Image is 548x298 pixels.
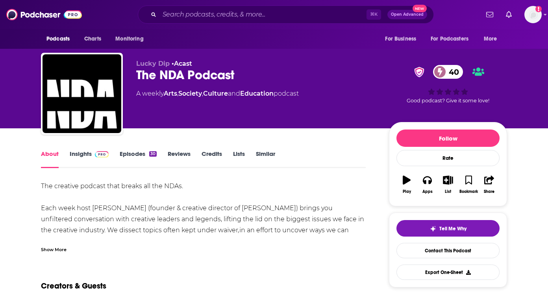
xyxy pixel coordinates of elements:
a: Show notifications dropdown [503,8,515,21]
img: tell me why sparkle [430,226,436,232]
span: Logged in as redsetterpr [524,6,542,23]
button: Export One-Sheet [396,265,500,280]
div: A weekly podcast [136,89,299,98]
div: Rate [396,150,500,166]
input: Search podcasts, credits, & more... [159,8,367,21]
button: open menu [41,31,80,46]
a: Show notifications dropdown [483,8,496,21]
button: Open AdvancedNew [387,10,427,19]
div: Share [484,189,494,194]
span: • [172,60,192,67]
a: Arts [164,90,177,97]
a: Acast [174,60,192,67]
span: , [202,90,203,97]
span: Good podcast? Give it some love! [407,98,489,104]
div: Apps [422,189,433,194]
span: Monitoring [115,33,143,44]
a: Culture [203,90,228,97]
div: List [445,189,451,194]
a: Credits [202,150,222,168]
button: open menu [380,31,426,46]
button: open menu [110,31,154,46]
svg: Add a profile image [535,6,542,12]
a: Lists [233,150,245,168]
button: open menu [478,31,507,46]
div: verified Badge40Good podcast? Give it some love! [389,60,507,109]
button: Follow [396,130,500,147]
div: Bookmark [459,189,478,194]
img: verified Badge [412,67,427,77]
span: New [413,5,427,12]
span: For Business [385,33,416,44]
span: For Podcasters [431,33,468,44]
span: Lucky Dip [136,60,170,67]
button: List [438,170,458,199]
button: Show profile menu [524,6,542,23]
span: Charts [84,33,101,44]
button: Bookmark [458,170,479,199]
span: , [177,90,178,97]
em: , [238,226,239,234]
span: Podcasts [46,33,70,44]
a: Episodes30 [120,150,157,168]
div: 30 [149,151,157,157]
a: About [41,150,59,168]
button: Apps [417,170,437,199]
a: 40 [433,65,463,79]
span: Open Advanced [391,13,424,17]
a: InsightsPodchaser Pro [70,150,109,168]
button: Play [396,170,417,199]
a: Contact This Podcast [396,243,500,258]
img: User Profile [524,6,542,23]
span: More [484,33,497,44]
a: Society [178,90,202,97]
a: Reviews [168,150,191,168]
img: The NDA Podcast [43,54,121,133]
div: Play [403,189,411,194]
button: open menu [426,31,480,46]
img: Podchaser Pro [95,151,109,157]
a: Education [240,90,274,97]
a: Charts [79,31,106,46]
button: Share [479,170,500,199]
button: tell me why sparkleTell Me Why [396,220,500,237]
div: Search podcasts, credits, & more... [138,6,434,24]
span: and [228,90,240,97]
span: 40 [441,65,463,79]
img: Podchaser - Follow, Share and Rate Podcasts [6,7,82,22]
span: ⌘ K [367,9,381,20]
h2: Creators & Guests [41,281,106,291]
span: Tell Me Why [439,226,467,232]
a: Similar [256,150,275,168]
